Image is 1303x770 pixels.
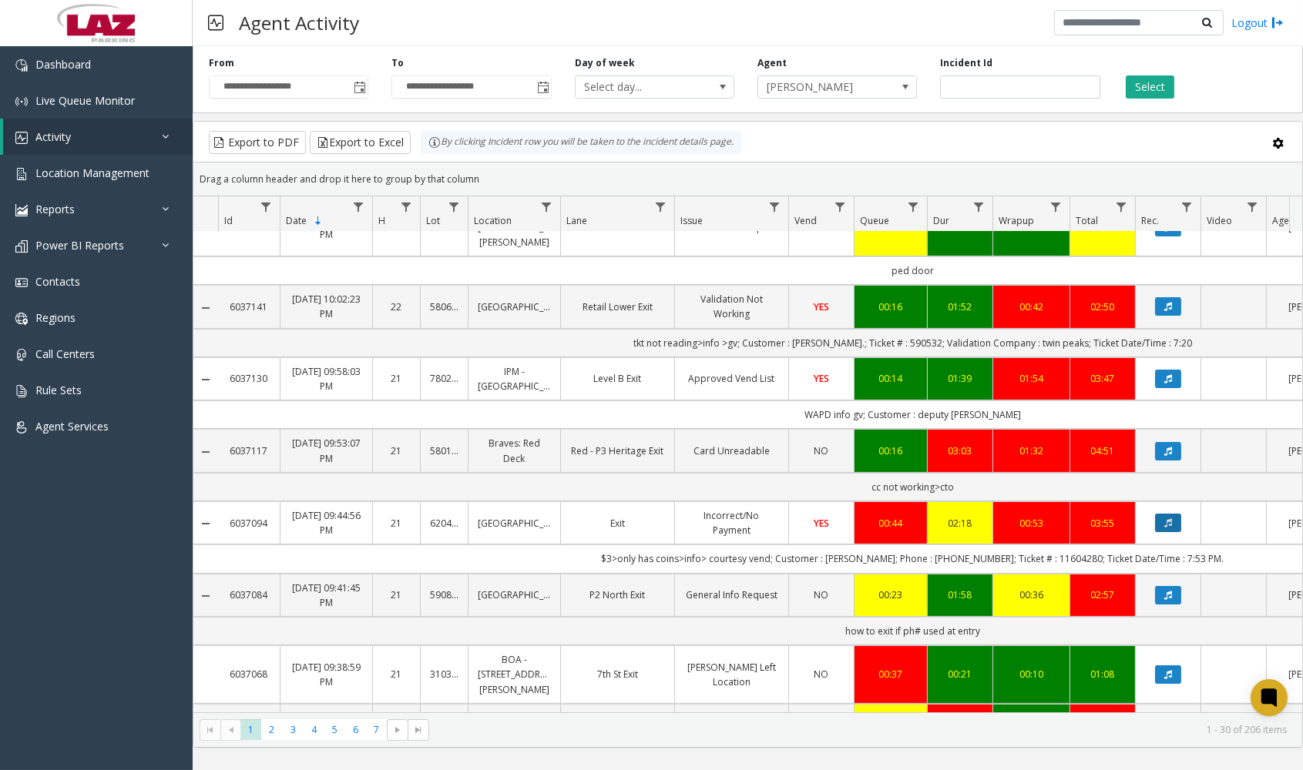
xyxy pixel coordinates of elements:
span: Lot [426,214,440,227]
span: Page 3 [283,719,304,740]
label: From [209,56,234,70]
span: Wrapup [999,214,1034,227]
div: 03:55 [1080,516,1126,531]
a: Video Filter Menu [1242,196,1263,217]
span: Page 7 [366,719,387,740]
a: 00:14 [864,371,918,386]
a: Date Filter Menu [348,196,369,217]
a: 00:16 [864,444,918,458]
a: P2 North Exit [570,588,665,602]
a: [GEOGRAPHIC_DATA] [478,516,551,531]
div: Drag a column header and drop it here to group by that column [193,166,1302,192]
a: Lot Filter Menu [444,196,465,217]
a: 02:18 [937,516,983,531]
a: [DATE] 10:02:23 PM [290,292,363,321]
a: 21 [382,667,411,681]
a: Location Filter Menu [536,196,557,217]
a: Rec. Filter Menu [1177,196,1197,217]
a: 7th St Exit [570,667,665,681]
a: NO [798,444,845,458]
label: To [391,56,404,70]
span: Go to the next page [387,719,408,741]
a: Collapse Details [193,446,218,458]
a: [DATE] 09:53:07 PM [290,436,363,465]
a: [PERSON_NAME][GEOGRAPHIC_DATA] [478,711,551,740]
span: Reports [35,202,75,216]
span: Lane [566,214,587,227]
a: 580116 [430,444,458,458]
div: By clicking Incident row you will be taken to the incident details page. [421,131,741,154]
span: Toggle popup [351,76,368,98]
a: 00:44 [864,516,918,531]
kendo-pager-info: 1 - 30 of 206 items [438,723,1287,736]
a: 04:51 [1080,444,1126,458]
div: 01:52 [937,300,983,314]
span: Agent [1272,214,1298,227]
span: NO [814,444,829,457]
span: Live Queue Monitor [35,93,135,108]
span: Select day... [576,76,702,98]
span: Page 2 [261,719,282,740]
a: [DATE] 09:44:56 PM [290,508,363,537]
a: [GEOGRAPHIC_DATA] [478,588,551,602]
a: 580644 [430,300,458,314]
span: NO [814,588,829,601]
a: 00:21 [937,667,983,681]
div: 00:36 [1002,588,1060,602]
span: Power BI Reports [35,238,124,253]
span: Page 1 [240,719,261,740]
img: 'icon' [15,132,28,144]
a: 590803 [430,588,458,602]
a: H Filter Menu [396,196,417,217]
a: 01:58 [937,588,983,602]
a: Incorrect/No Payment [684,508,779,537]
span: Location [474,214,512,227]
a: [DATE] 09:41:45 PM [290,581,363,610]
span: Rec. [1141,214,1159,227]
a: Lane Filter Menu [650,196,671,217]
span: Queue [860,214,889,227]
a: Exit [570,516,665,531]
a: Red - P3 Heritage Exit [570,444,665,458]
label: Agent [757,56,787,70]
a: [DATE] 09:32:59 PM [290,711,363,740]
span: YES [814,372,829,385]
label: Day of week [575,56,635,70]
a: Level B Exit [570,371,665,386]
a: 00:37 [864,667,918,681]
a: [DATE] 09:58:03 PM [290,364,363,393]
span: Activity [35,129,71,144]
a: 03:03 [937,444,983,458]
span: Sortable [312,215,324,227]
span: Go to the last page [412,724,425,736]
span: Dur [933,214,949,227]
span: Dashboard [35,57,91,72]
span: Page 6 [345,719,366,740]
button: Select [1126,75,1174,99]
span: YES [814,221,829,234]
img: 'icon' [15,313,28,325]
a: Retail Lower Exit [570,300,665,314]
span: Contacts [35,274,80,289]
span: Call Centers [35,346,95,361]
span: Go to the next page [391,724,404,736]
a: 00:23 [864,588,918,602]
span: Toggle popup [534,76,551,98]
a: [PERSON_NAME] Left Location [684,660,779,689]
div: 02:50 [1080,300,1126,314]
a: YES [798,300,845,314]
a: BOA - [STREET_ADDRESS][PERSON_NAME] [478,652,551,697]
div: 03:47 [1080,371,1126,386]
span: Location Management [35,166,149,180]
img: 'icon' [15,240,28,253]
a: [DATE] 09:38:59 PM [290,660,363,689]
a: 01:32 [1002,444,1060,458]
a: Collapse Details [193,590,218,602]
